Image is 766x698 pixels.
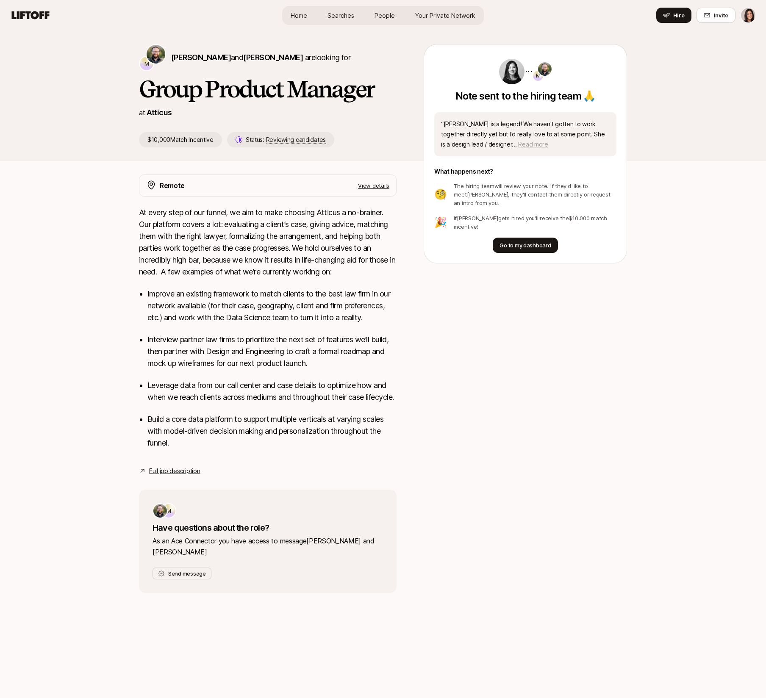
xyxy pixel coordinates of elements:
p: at [139,107,145,118]
p: Leverage data from our call center and case details to optimize how and when we reach clients acr... [147,379,397,403]
p: M [536,71,541,81]
p: Note sent to the hiring team 🙏 [455,90,595,102]
button: Eleanor Morgan [741,8,756,23]
span: Your Private Network [415,11,475,20]
span: Hire [673,11,685,19]
span: People [375,11,395,20]
p: Improve an existing framework to match clients to the best law firm in our network available (for... [147,288,397,324]
span: Invite [714,11,728,19]
a: Your Private Network [408,8,482,23]
button: Hire [656,8,691,23]
a: Searches [321,8,361,23]
img: 5ee69ca6_8d69_458c_81d3_cdddf061c113.jpg [153,504,167,518]
img: Ben Abrahams [538,62,552,76]
p: M [144,58,149,69]
span: [PERSON_NAME] [243,53,303,62]
button: Invite [697,8,735,23]
p: The hiring team will review your note. If they'd like to meet [PERSON_NAME] , they'll contact the... [454,182,616,207]
a: Home [284,8,314,23]
p: Have questions about the role? [153,522,383,534]
span: Home [291,11,307,20]
p: At every step of our funnel, we aim to make choosing Atticus a no-brainer. Our platform covers a ... [139,207,397,278]
span: Searches [327,11,354,20]
img: Eleanor Morgan [741,8,755,22]
p: 🎉 [434,217,447,227]
p: What happens next? [434,166,616,177]
p: “[PERSON_NAME] is a legend! We haven't gotten to work together directly yet but I'd really love t... [441,119,610,150]
img: Stacy La [499,59,525,84]
span: [PERSON_NAME] [171,53,231,62]
p: are looking for [171,52,350,64]
button: Go to my dashboard [493,238,558,253]
p: M [167,506,171,516]
p: If [PERSON_NAME] gets hired you'll receive the $10,000 match incentive! [454,214,616,231]
a: People [368,8,402,23]
span: and [231,53,303,62]
h1: Group Product Manager [139,76,397,102]
a: Atticus [147,108,172,117]
a: Full job description [149,466,200,476]
span: Reviewing candidates [266,136,326,144]
p: Status: [246,135,326,145]
p: View details [358,181,389,190]
p: $10,000 Match Incentive [139,132,222,147]
p: Build a core data platform to support multiple verticals at varying scales with model-driven deci... [147,413,397,449]
p: Remote [160,180,185,191]
p: As an Ace Connector you have access to message [PERSON_NAME] and [PERSON_NAME] [153,535,383,557]
span: Read more [518,141,548,148]
p: 🧐 [434,189,447,199]
img: Ben Abrahams [147,45,165,64]
p: Interview partner law firms to prioritize the next set of features we’ll build, then partner with... [147,334,397,369]
button: Send message [153,568,211,579]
